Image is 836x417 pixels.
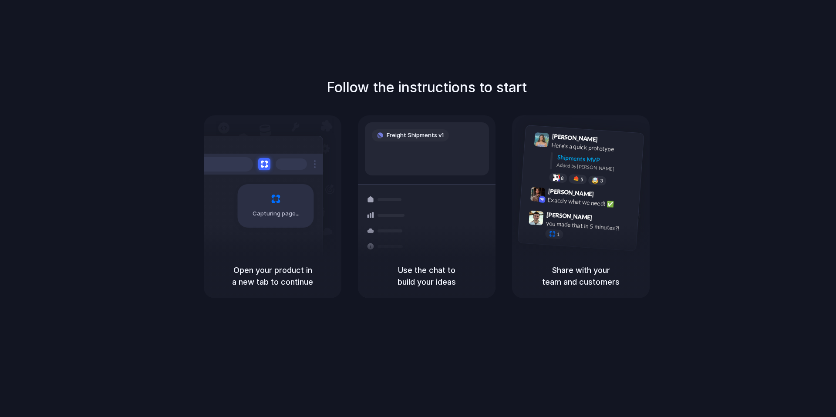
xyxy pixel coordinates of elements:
h5: Use the chat to build your ideas [368,264,485,288]
div: you made that in 5 minutes?! [546,219,633,233]
span: 9:42 AM [597,190,614,201]
div: Here's a quick prototype [551,141,638,155]
span: [PERSON_NAME] [546,210,593,222]
div: Exactly what we need! ✅ [547,195,634,210]
span: 1 [557,232,560,237]
div: 🤯 [592,177,599,184]
span: Freight Shipments v1 [387,131,444,140]
span: 3 [600,178,603,183]
span: 5 [580,177,583,182]
span: 9:47 AM [595,214,613,224]
h1: Follow the instructions to start [327,77,527,98]
h5: Share with your team and customers [522,264,639,288]
span: [PERSON_NAME] [552,131,598,144]
span: 9:41 AM [600,136,618,146]
span: 8 [561,176,564,181]
div: Shipments MVP [557,153,637,167]
span: [PERSON_NAME] [548,186,594,199]
h5: Open your product in a new tab to continue [214,264,331,288]
span: Capturing page [253,209,301,218]
div: Added by [PERSON_NAME] [556,161,637,174]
